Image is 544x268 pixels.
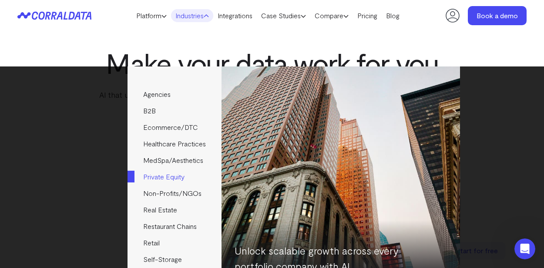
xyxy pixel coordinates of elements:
[128,86,221,103] a: Agencies
[128,185,221,202] a: Non-Profits/NGOs
[128,251,221,268] a: Self-Storage
[128,152,221,169] a: MedSpa/Aesthetics
[128,169,221,185] a: Private Equity
[257,9,310,22] a: Case Studies
[468,6,527,25] a: Book a demo
[94,47,450,79] h1: Make your data work for you
[128,218,221,235] a: Restaurant Chains
[128,103,221,119] a: B2B
[128,202,221,218] a: Real Estate
[310,9,353,22] a: Compare
[132,9,171,22] a: Platform
[171,9,213,22] a: Industries
[128,235,221,251] a: Retail
[353,9,382,22] a: Pricing
[514,238,535,259] iframe: Intercom live chat
[382,9,404,22] a: Blog
[128,136,221,152] a: Healthcare Practices
[128,119,221,136] a: Ecommerce/DTC
[213,9,257,22] a: Integrations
